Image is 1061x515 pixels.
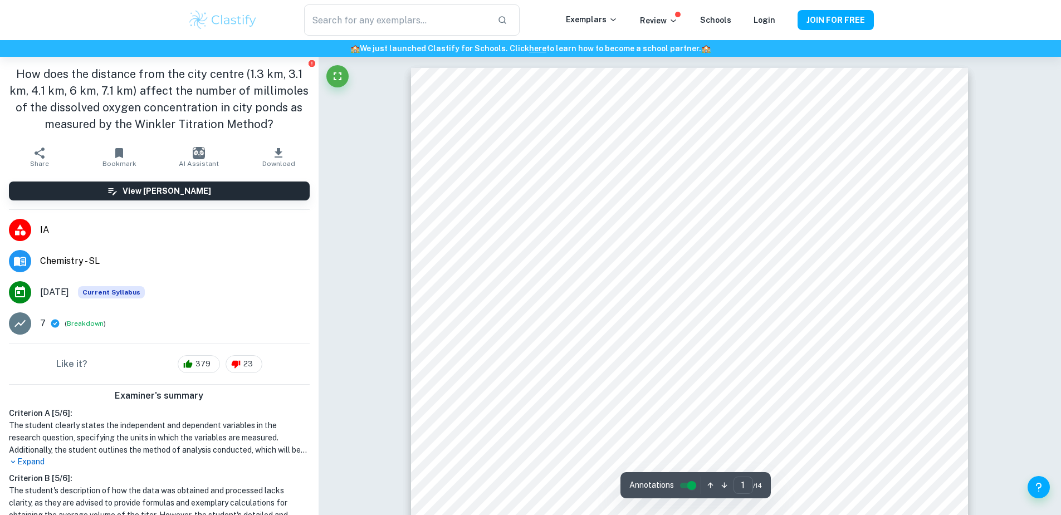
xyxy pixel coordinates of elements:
[78,286,145,298] span: Current Syllabus
[9,407,310,419] h6: Criterion A [ 5 / 6 ]:
[178,355,220,373] div: 379
[798,10,874,30] button: JOIN FOR FREE
[350,44,360,53] span: 🏫
[308,59,316,67] button: Report issue
[226,355,262,373] div: 23
[629,479,674,491] span: Annotations
[67,318,104,328] button: Breakdown
[566,13,618,26] p: Exemplars
[9,66,310,133] h1: How does the distance from the city centre (1.3 km, 3.1 km, 4.1 km, 6 km, 7.1 km) affect the numb...
[700,16,731,24] a: Schools
[40,317,46,330] p: 7
[40,254,310,268] span: Chemistry - SL
[78,286,145,298] div: This exemplar is based on the current syllabus. Feel free to refer to it for inspiration/ideas wh...
[640,14,678,27] p: Review
[102,160,136,168] span: Bookmark
[9,472,310,484] h6: Criterion B [ 5 / 6 ]:
[40,223,310,237] span: IA
[193,147,205,159] img: AI Assistant
[9,456,310,468] p: Expand
[262,160,295,168] span: Download
[1028,476,1050,498] button: Help and Feedback
[30,160,49,168] span: Share
[2,42,1059,55] h6: We just launched Clastify for Schools. Click to learn how to become a school partner.
[701,44,711,53] span: 🏫
[4,389,314,403] h6: Examiner's summary
[753,480,762,491] span: / 14
[239,141,319,173] button: Download
[40,286,69,299] span: [DATE]
[754,16,775,24] a: Login
[188,9,258,31] img: Clastify logo
[159,141,239,173] button: AI Assistant
[65,318,106,329] span: ( )
[529,44,546,53] a: here
[304,4,488,36] input: Search for any exemplars...
[237,359,259,370] span: 23
[179,160,219,168] span: AI Assistant
[56,357,87,371] h6: Like it?
[9,419,310,456] h1: The student clearly states the independent and dependent variables in the research question, spec...
[9,182,310,200] button: View [PERSON_NAME]
[123,185,211,197] h6: View [PERSON_NAME]
[326,65,349,87] button: Fullscreen
[80,141,159,173] button: Bookmark
[189,359,217,370] span: 379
